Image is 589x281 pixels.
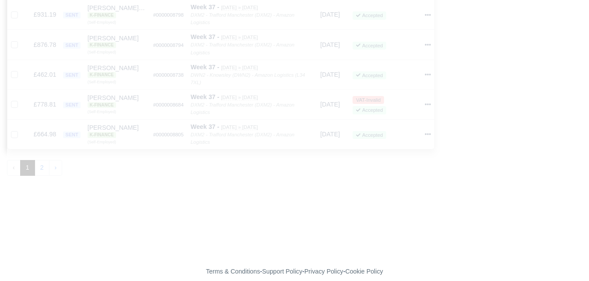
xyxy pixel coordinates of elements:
[345,268,383,275] a: Cookie Policy
[262,268,303,275] a: Support Policy
[304,268,343,275] a: Privacy Policy
[545,239,589,281] iframe: Chat Widget
[45,267,544,277] div: - - -
[206,268,260,275] a: Terms & Conditions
